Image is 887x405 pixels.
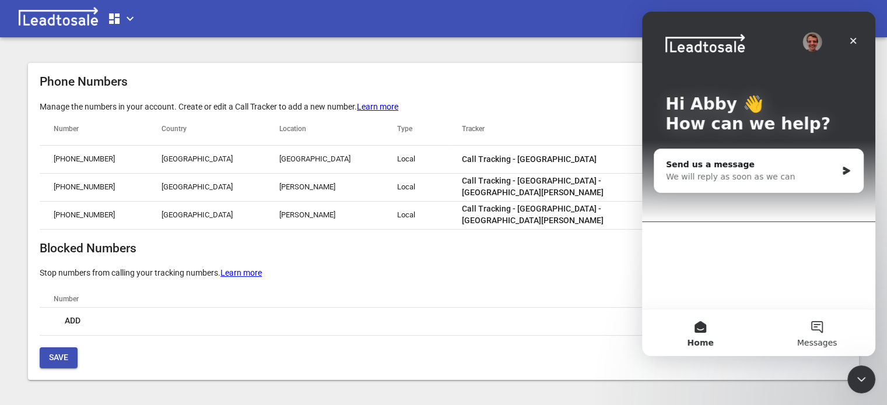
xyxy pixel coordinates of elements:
button: Add [54,311,91,332]
td: [GEOGRAPHIC_DATA] [148,145,265,173]
button: Call Tracking - [GEOGRAPHIC_DATA] [453,149,606,170]
td: [PHONE_NUMBER] [40,145,148,173]
h2: Phone Numbers [40,75,847,89]
td: [PHONE_NUMBER] [40,173,148,201]
img: logo [14,7,103,30]
span: Call Tracking - [GEOGRAPHIC_DATA] - [GEOGRAPHIC_DATA][PERSON_NAME] [462,203,653,226]
span: Call Tracking - [GEOGRAPHIC_DATA] [462,154,597,165]
td: [PERSON_NAME] [265,201,383,229]
h2: Blocked Numbers [40,241,847,256]
td: [GEOGRAPHIC_DATA] [265,145,383,173]
span: Add [63,315,82,327]
iframe: Intercom live chat [642,12,875,356]
p: Stop numbers from calling your tracking numbers. [40,267,847,279]
p: Manage the numbers in your account. Create or edit a Call Tracker to add a new number. [40,101,847,113]
span: Call Tracking - [GEOGRAPHIC_DATA] - [GEOGRAPHIC_DATA][PERSON_NAME] [462,175,653,198]
span: Save [49,352,68,364]
th: Number [40,291,847,308]
button: Call Tracking - [GEOGRAPHIC_DATA] - [GEOGRAPHIC_DATA][PERSON_NAME] [453,171,662,203]
a: Learn more [220,268,262,277]
th: Location [265,112,383,145]
td: [GEOGRAPHIC_DATA] [148,173,265,201]
td: [PHONE_NUMBER] [40,201,148,229]
th: Number [40,112,148,145]
button: Call Tracking - [GEOGRAPHIC_DATA] - [GEOGRAPHIC_DATA][PERSON_NAME] [453,199,662,231]
th: Tracker [448,112,686,145]
th: Country [148,112,265,145]
button: Save [40,347,78,368]
a: Learn more [357,102,398,111]
td: [PERSON_NAME] [265,173,383,201]
iframe: Intercom live chat [847,365,875,393]
td: local [383,173,448,201]
td: local [383,145,448,173]
td: local [383,201,448,229]
td: [GEOGRAPHIC_DATA] [148,201,265,229]
th: Type [383,112,448,145]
